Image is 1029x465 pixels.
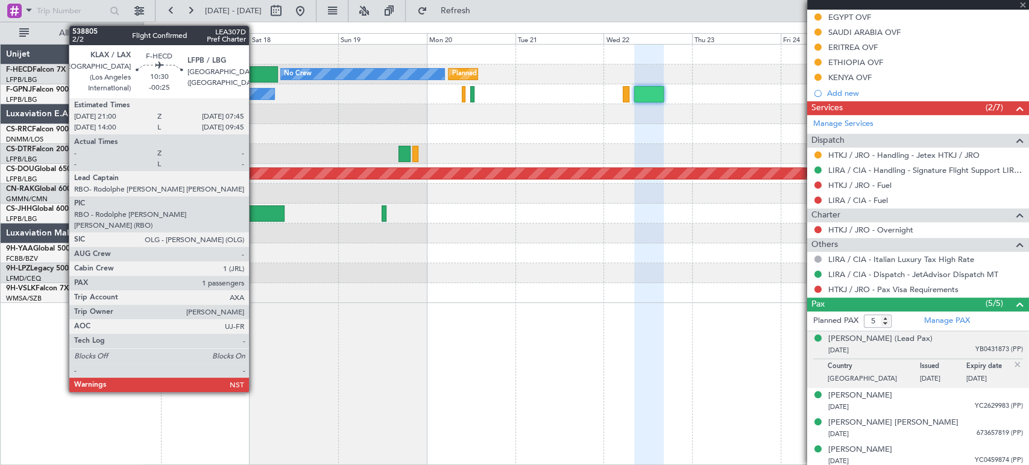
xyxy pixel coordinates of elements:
[338,33,427,44] div: Sun 19
[828,346,849,355] span: [DATE]
[6,166,34,173] span: CS-DOU
[6,146,32,153] span: CS-DTR
[6,126,32,133] span: CS-RRC
[828,269,998,279] a: LIRA / CIA - Dispatch - JetAdvisor Dispatch MT
[828,225,913,235] a: HTKJ / JRO - Overnight
[430,7,480,15] span: Refresh
[828,333,933,345] div: [PERSON_NAME] (Lead Pax)
[827,88,1023,98] div: Add new
[811,134,845,148] span: Dispatch
[986,297,1003,310] span: (5/5)
[6,126,77,133] a: CS-RRCFalcon 900LX
[37,2,106,20] input: Trip Number
[828,12,871,22] div: EGYPT OVF
[813,315,858,327] label: Planned PAX
[6,205,73,213] a: CS-JHHGlobal 6000
[781,33,869,44] div: Fri 24
[828,72,872,83] div: KENYA OVF
[828,374,920,386] p: [GEOGRAPHIC_DATA]
[6,66,33,73] span: F-HECD
[811,238,838,252] span: Others
[975,345,1023,355] span: YB0431873 (PP)
[828,444,892,456] div: [PERSON_NAME]
[6,175,37,184] a: LFPB/LBG
[31,29,127,37] span: All Aircraft
[427,33,515,44] div: Mon 20
[828,429,849,438] span: [DATE]
[6,265,69,272] a: 9H-LPZLegacy 500
[6,245,33,252] span: 9H-YAA
[977,428,1023,438] span: 673657819 (PP)
[828,150,980,160] a: HTKJ / JRO - Handling - Jetex HTKJ / JRO
[250,33,338,44] div: Sat 18
[828,362,920,374] p: Country
[6,66,66,73] a: F-HECDFalcon 7X
[924,315,970,327] a: Manage PAX
[828,390,892,402] div: [PERSON_NAME]
[828,42,878,52] div: ERITREA OVF
[828,284,958,295] a: HTKJ / JRO - Pax Visa Requirements
[828,57,883,67] div: ETHIOPIA OVF
[811,208,840,222] span: Charter
[6,214,37,223] a: LFPB/LBG
[1012,359,1023,370] img: close
[412,1,484,20] button: Refresh
[6,265,30,272] span: 9H-LPZ
[828,27,901,37] div: SAUDI ARABIA OVF
[6,245,74,252] a: 9H-YAAGlobal 5000
[13,23,131,43] button: All Aircraft
[452,65,641,83] div: Planned Maint [GEOGRAPHIC_DATA] ([GEOGRAPHIC_DATA])
[6,86,78,93] a: F-GPNJFalcon 900EX
[966,362,1013,374] p: Expiry date
[146,24,166,34] div: [DATE]
[828,254,974,264] a: LIRA / CIA - Italian Luxury Tax High Rate
[828,417,958,429] div: [PERSON_NAME] [PERSON_NAME]
[811,298,825,311] span: Pax
[6,285,69,292] a: 9H-VSLKFalcon 7X
[205,5,262,16] span: [DATE] - [DATE]
[6,274,41,283] a: LFMD/CEQ
[986,101,1003,114] span: (2/7)
[828,195,888,205] a: LIRA / CIA - Fuel
[6,205,32,213] span: CS-JHH
[966,374,1013,386] p: [DATE]
[811,101,843,115] span: Services
[6,95,37,104] a: LFPB/LBG
[284,65,312,83] div: No Crew
[828,165,1023,175] a: LIRA / CIA - Handling - Signature Flight Support LIRA / CIA
[920,362,966,374] p: Issued
[920,374,966,386] p: [DATE]
[161,33,250,44] div: Fri 17
[6,254,38,263] a: FCBB/BZV
[6,155,37,164] a: LFPB/LBG
[692,33,781,44] div: Thu 23
[975,401,1023,411] span: YC2629983 (PP)
[6,186,34,193] span: CN-RAK
[515,33,604,44] div: Tue 21
[603,33,692,44] div: Wed 22
[6,294,42,303] a: WMSA/SZB
[146,85,174,103] div: No Crew
[6,186,75,193] a: CN-RAKGlobal 6000
[6,285,36,292] span: 9H-VSLK
[6,146,73,153] a: CS-DTRFalcon 2000
[828,402,849,411] span: [DATE]
[6,86,32,93] span: F-GPNJ
[6,135,43,144] a: DNMM/LOS
[828,180,892,190] a: HTKJ / JRO - Fuel
[813,118,873,130] a: Manage Services
[6,75,37,84] a: LFPB/LBG
[6,166,75,173] a: CS-DOUGlobal 6500
[6,195,48,204] a: GMMN/CMN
